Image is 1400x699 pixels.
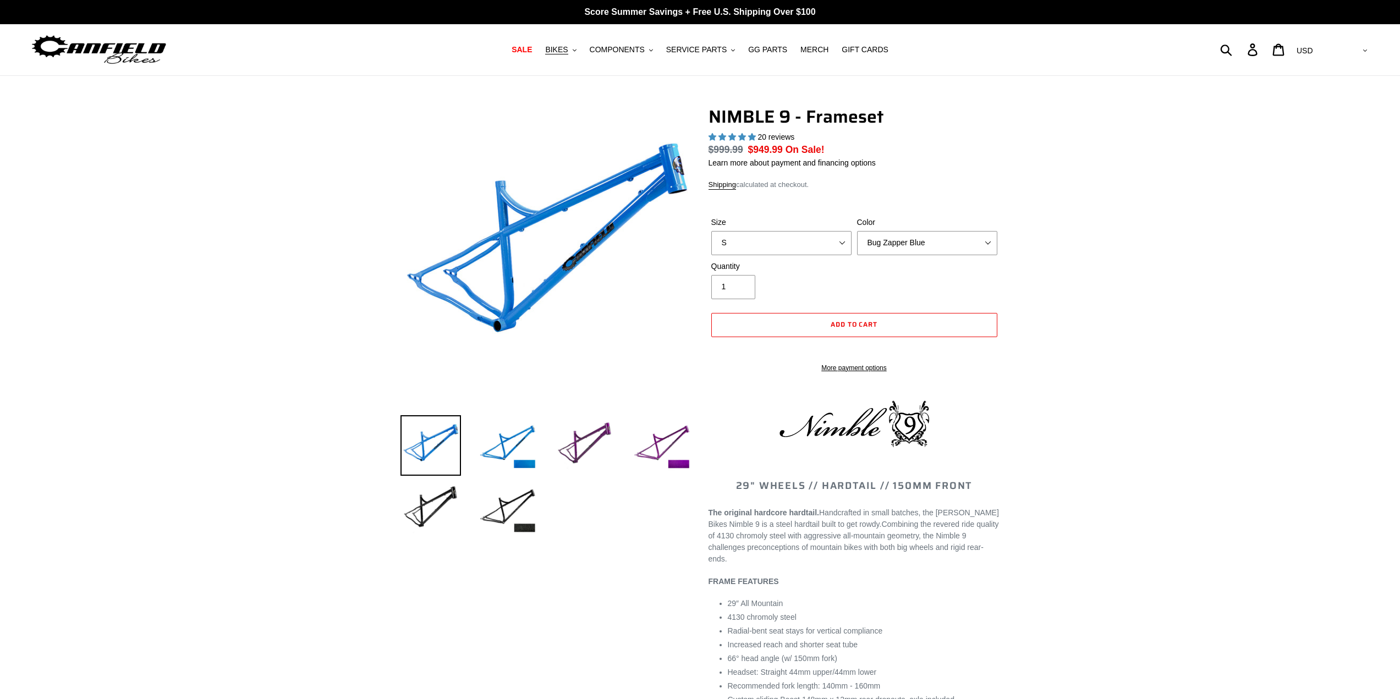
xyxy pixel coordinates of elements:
[661,42,740,57] button: SERVICE PARTS
[477,415,538,476] img: Load image into Gallery viewer, NIMBLE 9 - Frameset
[711,313,997,337] button: Add to cart
[748,144,783,155] span: $949.99
[711,363,997,373] a: More payment options
[800,45,828,54] span: MERCH
[590,45,645,54] span: COMPONENTS
[709,179,1000,190] div: calculated at checkout.
[836,42,894,57] a: GIFT CARDS
[728,626,883,635] span: Radial-bent seat stays for vertical compliance
[666,45,727,54] span: SERVICE PARTS
[540,42,581,57] button: BIKES
[728,681,881,690] span: Recommended fork length: 140mm - 160mm
[709,144,743,155] s: $999.99
[30,32,168,67] img: Canfield Bikes
[709,508,999,529] span: Handcrafted in small batches, the [PERSON_NAME] Bikes Nimble 9 is a steel hardtail built to get r...
[709,520,999,563] span: Combining the revered ride quality of 4130 chromoly steel with aggressive all-mountain geometry, ...
[786,142,825,157] span: On Sale!
[545,45,568,54] span: BIKES
[709,158,876,167] a: Learn more about payment and financing options
[400,479,461,540] img: Load image into Gallery viewer, NIMBLE 9 - Frameset
[709,508,819,517] strong: The original hardcore hardtail.
[506,42,537,57] a: SALE
[743,42,793,57] a: GG PARTS
[728,640,858,649] span: Increased reach and shorter seat tube
[709,180,737,190] a: Shipping
[736,478,973,493] span: 29" WHEELS // HARDTAIL // 150MM FRONT
[728,654,837,663] span: 66° head angle (w/ 150mm fork)
[857,217,997,228] label: Color
[584,42,658,57] button: COMPONENTS
[728,613,797,621] span: 4130 chromoly steel
[711,261,852,272] label: Quantity
[795,42,834,57] a: MERCH
[1226,37,1254,62] input: Search
[728,668,877,676] span: Headset: Straight 44mm upper/44mm lower
[711,217,852,228] label: Size
[757,133,794,141] span: 20 reviews
[709,577,779,586] b: FRAME FEATURES
[831,319,878,329] span: Add to cart
[709,133,758,141] span: 4.90 stars
[477,479,538,540] img: Load image into Gallery viewer, NIMBLE 9 - Frameset
[709,106,1000,127] h1: NIMBLE 9 - Frameset
[400,415,461,476] img: Load image into Gallery viewer, NIMBLE 9 - Frameset
[554,415,615,476] img: Load image into Gallery viewer, NIMBLE 9 - Frameset
[842,45,888,54] span: GIFT CARDS
[728,599,783,608] span: 29″ All Mountain
[632,415,692,476] img: Load image into Gallery viewer, NIMBLE 9 - Frameset
[512,45,532,54] span: SALE
[748,45,787,54] span: GG PARTS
